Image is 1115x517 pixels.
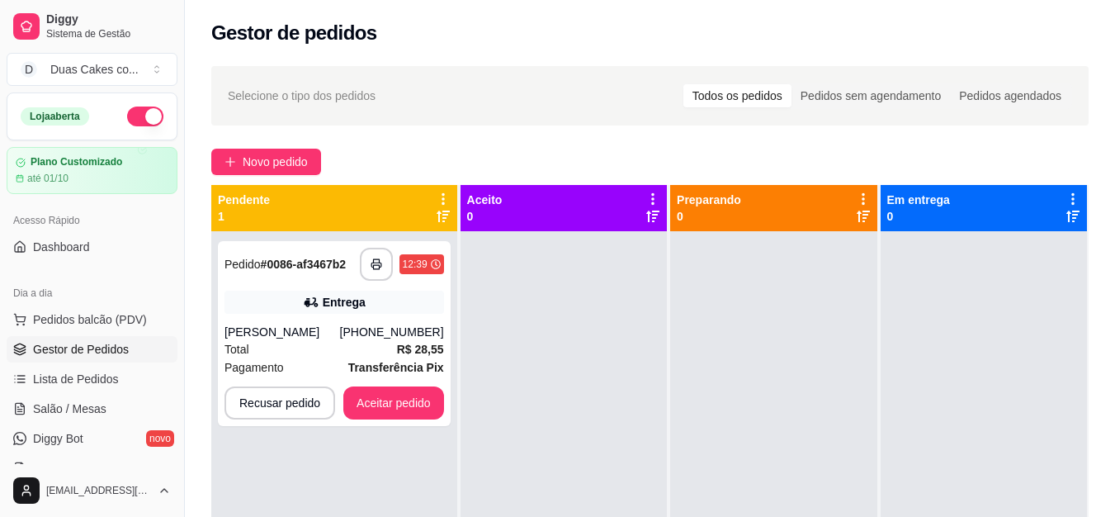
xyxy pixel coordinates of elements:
[340,324,444,340] div: [PHONE_NUMBER]
[7,234,177,260] a: Dashboard
[46,27,171,40] span: Sistema de Gestão
[21,61,37,78] span: D
[33,401,106,417] span: Salão / Mesas
[224,387,335,420] button: Recusar pedido
[46,12,171,27] span: Diggy
[50,61,139,78] div: Duas Cakes co ...
[7,336,177,363] a: Gestor de Pedidos
[7,147,177,194] a: Plano Customizadoaté 01/10
[224,324,340,340] div: [PERSON_NAME]
[7,471,177,510] button: [EMAIL_ADDRESS][DOMAIN_NAME]
[323,294,366,311] div: Entrega
[33,371,119,387] span: Lista de Pedidos
[243,153,308,171] span: Novo pedido
[7,425,177,452] a: Diggy Botnovo
[31,156,122,168] article: Plano Customizado
[7,455,177,481] a: KDS
[403,258,428,271] div: 12:39
[7,7,177,46] a: DiggySistema de Gestão
[7,306,177,333] button: Pedidos balcão (PDV)
[211,20,377,46] h2: Gestor de pedidos
[887,192,950,208] p: Em entrega
[7,366,177,392] a: Lista de Pedidos
[791,84,950,107] div: Pedidos sem agendamento
[33,239,90,255] span: Dashboard
[224,358,284,377] span: Pagamento
[7,53,177,86] button: Select a team
[33,311,147,328] span: Pedidos balcão (PDV)
[7,207,177,234] div: Acesso Rápido
[224,156,236,168] span: plus
[677,208,741,225] p: 0
[887,208,950,225] p: 0
[228,87,376,105] span: Selecione o tipo dos pedidos
[677,192,741,208] p: Preparando
[21,107,89,126] div: Loja aberta
[397,343,444,356] strong: R$ 28,55
[33,341,129,358] span: Gestor de Pedidos
[683,84,791,107] div: Todos os pedidos
[218,208,270,225] p: 1
[33,460,57,477] span: KDS
[348,361,444,374] strong: Transferência Pix
[211,149,321,175] button: Novo pedido
[27,172,69,185] article: até 01/10
[950,84,1070,107] div: Pedidos agendados
[343,387,444,420] button: Aceitar pedido
[224,258,261,271] span: Pedido
[7,396,177,422] a: Salão / Mesas
[261,258,347,271] strong: # 0086-af3467b2
[127,107,163,126] button: Alterar Status
[7,280,177,306] div: Dia a dia
[467,208,503,225] p: 0
[46,484,151,497] span: [EMAIL_ADDRESS][DOMAIN_NAME]
[33,430,83,447] span: Diggy Bot
[224,340,249,358] span: Total
[467,192,503,208] p: Aceito
[218,192,270,208] p: Pendente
